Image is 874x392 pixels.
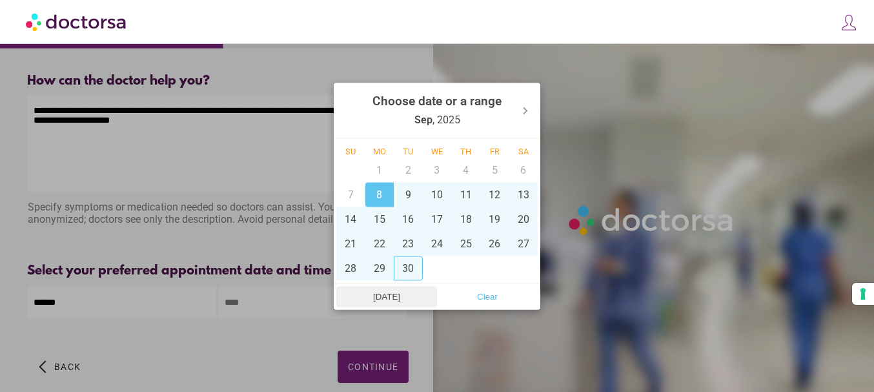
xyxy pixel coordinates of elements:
[480,158,509,182] div: 5
[365,207,394,231] div: 15
[365,231,394,256] div: 22
[423,182,452,207] div: 10
[480,182,509,207] div: 12
[394,231,423,256] div: 23
[394,146,423,156] div: Tu
[423,231,452,256] div: 24
[437,286,538,307] button: Clear
[451,231,480,256] div: 25
[365,256,394,280] div: 29
[336,231,365,256] div: 21
[423,207,452,231] div: 17
[336,182,365,207] div: 7
[509,231,538,256] div: 27
[394,158,423,182] div: 2
[451,207,480,231] div: 18
[441,287,534,306] span: Clear
[340,287,433,306] span: [DATE]
[480,207,509,231] div: 19
[840,14,858,32] img: icons8-customer-100.png
[509,182,538,207] div: 13
[509,146,538,156] div: Sa
[480,146,509,156] div: Fr
[372,93,502,108] strong: Choose date or a range
[852,283,874,305] button: Your consent preferences for tracking technologies
[336,256,365,280] div: 28
[423,146,452,156] div: We
[26,7,128,36] img: Doctorsa.com
[509,207,538,231] div: 20
[451,182,480,207] div: 11
[394,256,423,280] div: 30
[394,207,423,231] div: 16
[365,182,394,207] div: 8
[394,182,423,207] div: 9
[423,158,452,182] div: 3
[336,286,437,307] button: [DATE]
[336,146,365,156] div: Su
[365,146,394,156] div: Mo
[372,85,502,135] div: , 2025
[480,231,509,256] div: 26
[336,207,365,231] div: 14
[365,158,394,182] div: 1
[414,113,432,125] strong: Sep
[451,146,480,156] div: Th
[509,158,538,182] div: 6
[451,158,480,182] div: 4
